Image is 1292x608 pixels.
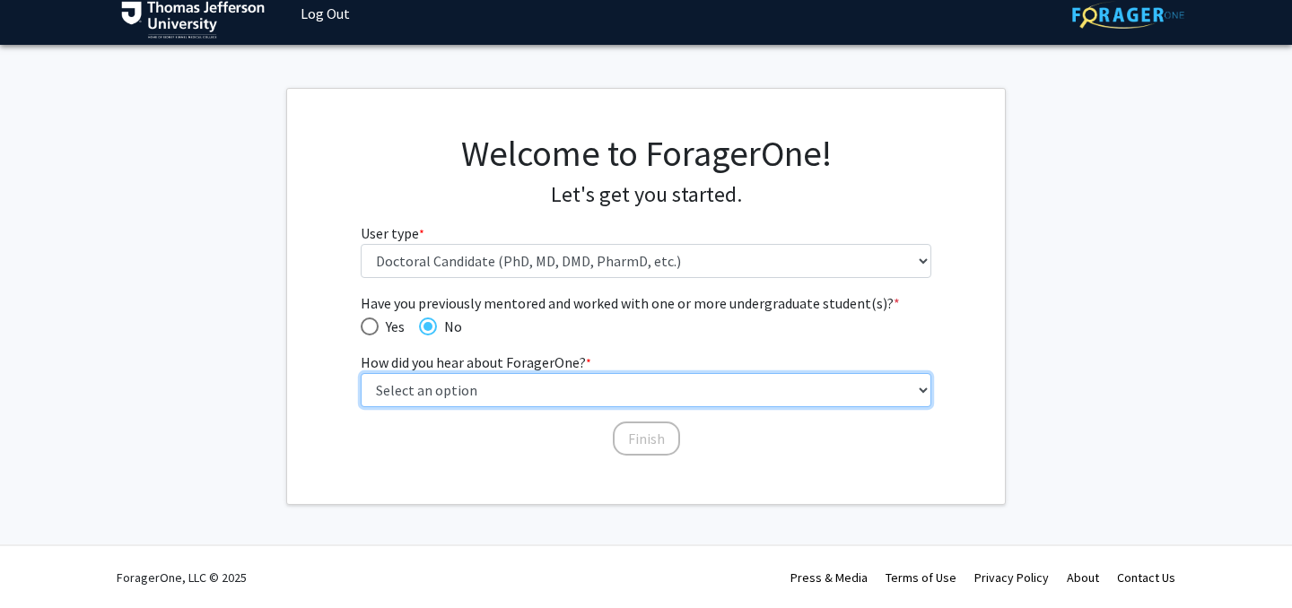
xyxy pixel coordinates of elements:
a: Terms of Use [886,569,956,586]
span: Yes [379,316,405,337]
img: ForagerOne Logo [1072,1,1184,29]
a: Privacy Policy [974,569,1049,586]
h4: Let's get you started. [361,182,932,208]
h1: Welcome to ForagerOne! [361,132,932,175]
button: Finish [613,421,680,456]
iframe: Chat [13,527,76,595]
label: How did you hear about ForagerOne? [361,352,591,373]
span: Have you previously mentored and worked with one or more undergraduate student(s)? [361,292,932,314]
mat-radio-group: Have you previously mentored and worked with one or more undergraduate student(s)? [361,314,932,337]
a: About [1067,569,1099,586]
a: Contact Us [1117,569,1175,586]
span: No [437,316,462,337]
label: User type [361,222,424,244]
img: Thomas Jefferson University Logo [121,1,265,39]
a: Press & Media [790,569,868,586]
